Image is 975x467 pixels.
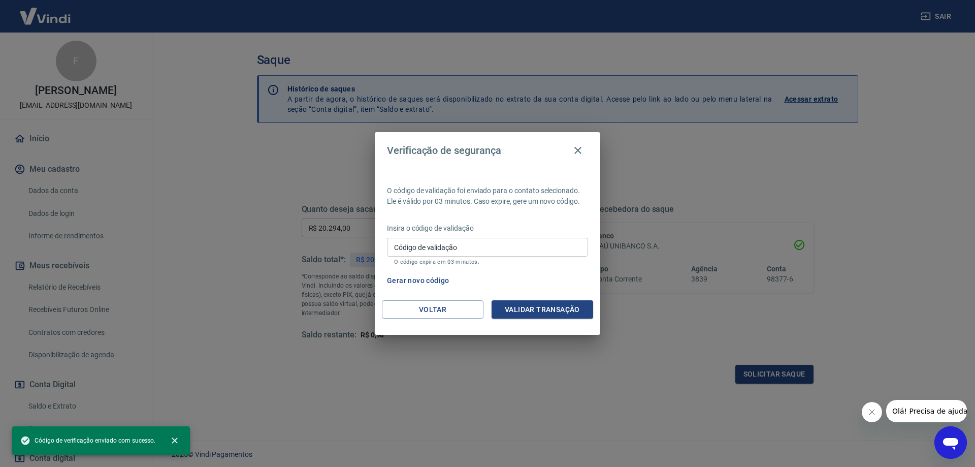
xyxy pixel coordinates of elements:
span: Código de verificação enviado com sucesso. [20,435,155,446]
span: Olá! Precisa de ajuda? [6,7,85,15]
iframe: Fechar mensagem [862,402,882,422]
iframe: Mensagem da empresa [886,400,967,422]
button: Gerar novo código [383,271,453,290]
button: close [164,429,186,452]
h4: Verificação de segurança [387,144,501,157]
p: O código de validação foi enviado para o contato selecionado. Ele é válido por 03 minutos. Caso e... [387,185,588,207]
button: Validar transação [492,300,593,319]
p: O código expira em 03 minutos. [394,259,581,265]
p: Insira o código de validação [387,223,588,234]
button: Voltar [382,300,483,319]
iframe: Botão para abrir a janela de mensagens [934,426,967,459]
